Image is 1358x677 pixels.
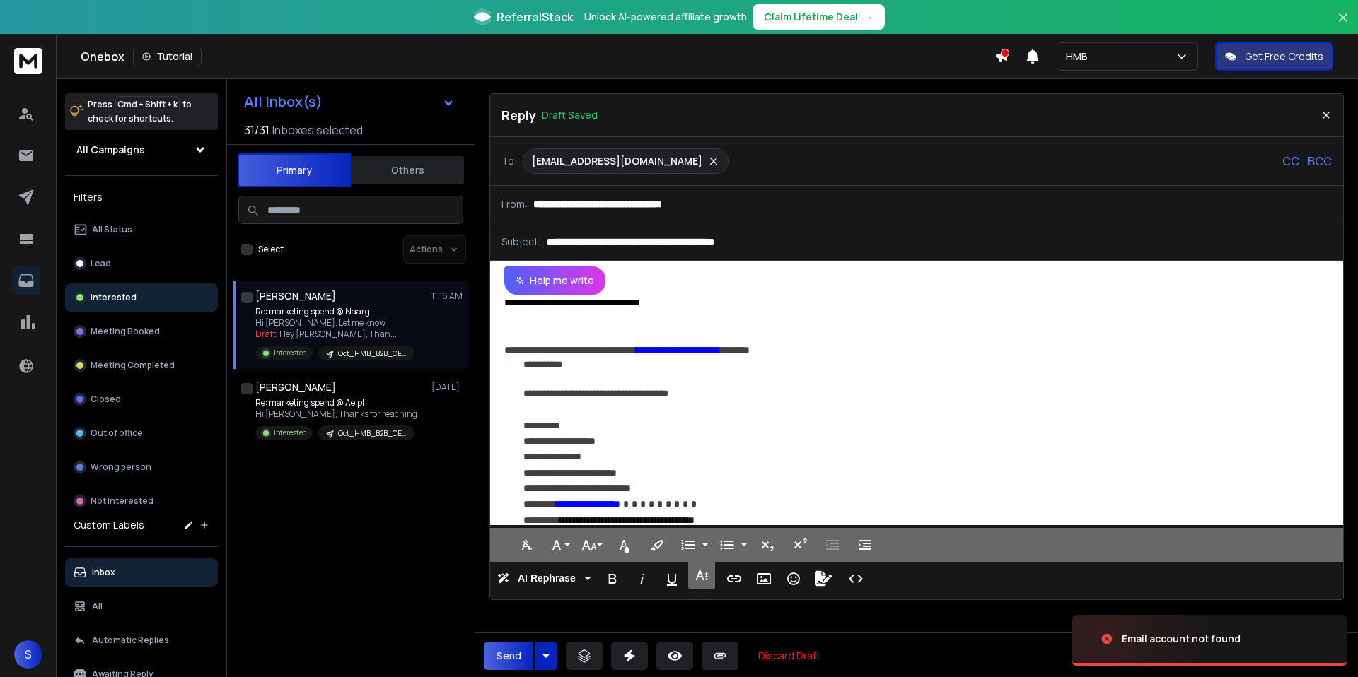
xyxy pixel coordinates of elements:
[842,565,869,593] button: Code View
[14,640,42,669] button: S
[244,122,269,139] span: 31 / 31
[754,531,781,559] button: Subscript
[255,289,336,303] h1: [PERSON_NAME]
[65,187,218,207] h3: Filters
[91,326,160,337] p: Meeting Booked
[810,565,837,593] button: Signature
[92,601,103,612] p: All
[65,216,218,244] button: All Status
[255,317,414,329] p: Hi [PERSON_NAME], Let me know
[65,592,218,620] button: All
[91,258,111,269] p: Lead
[233,88,466,116] button: All Inbox(s)
[91,428,143,439] p: Out of office
[484,642,533,670] button: Send
[431,382,463,393] p: [DATE]
[532,154,702,168] p: [EMAIL_ADDRESS][DOMAIN_NAME]
[787,531,813,559] button: Superscript
[115,96,180,112] span: Cmd + Shift + k
[1122,632,1241,646] div: Email account not found
[65,351,218,379] button: Meeting Completed
[65,419,218,447] button: Out of office
[1072,601,1214,677] img: image
[515,572,579,584] span: AI Rephrase
[65,249,218,278] button: Lead
[753,4,885,30] button: Claim Lifetime Deal→
[255,397,417,408] p: Re: marketing spend @ Aeipl
[338,428,406,439] p: Oct_HMB_B2B_CEO_India_11-100
[88,98,192,126] p: Press to check for shortcuts.
[504,266,605,295] button: Help me write
[258,244,284,255] label: Select
[750,565,777,593] button: Insert Image (⌘P)
[852,531,878,559] button: Increase Indent (⌘])
[238,153,351,187] button: Primary
[92,635,169,646] p: Automatic Replies
[279,328,397,340] span: Hey [PERSON_NAME], Than ...
[91,495,153,507] p: Not Interested
[501,154,517,168] p: To:
[91,461,151,473] p: Wrong person
[91,292,137,303] p: Interested
[501,105,536,125] p: Reply
[74,518,144,532] h3: Custom Labels
[584,10,747,24] p: Unlock AI-powered affiliate growth
[1334,8,1352,42] button: Close banner
[351,155,464,186] button: Others
[65,487,218,515] button: Not Interested
[244,95,323,109] h1: All Inbox(s)
[133,47,202,66] button: Tutorial
[780,565,807,593] button: Emoticons
[494,565,593,593] button: AI Rephrase
[65,453,218,481] button: Wrong person
[542,108,598,122] p: Draft Saved
[91,360,175,371] p: Meeting Completed
[747,642,832,670] button: Discard Draft
[864,10,874,24] span: →
[76,143,145,157] h1: All Campaigns
[272,122,363,139] h3: Inboxes selected
[92,567,115,578] p: Inbox
[65,558,218,587] button: Inbox
[501,235,541,249] p: Subject:
[255,380,336,394] h1: [PERSON_NAME]
[65,317,218,346] button: Meeting Booked
[1066,49,1093,64] p: HMB
[65,385,218,413] button: Closed
[255,306,414,317] p: Re: marketing spend @ Naarg
[501,197,528,211] p: From:
[255,408,417,420] p: Hi [PERSON_NAME], Thanks for reaching
[274,428,307,438] p: Interested
[1215,42,1333,71] button: Get Free Credits
[255,328,278,340] span: Draft:
[1308,153,1332,170] p: BCC
[497,8,573,25] span: ReferralStack
[92,224,132,235] p: All Status
[65,626,218,654] button: Automatic Replies
[91,394,121,405] p: Closed
[65,283,218,312] button: Interested
[338,348,406,359] p: Oct_HMB_B2B_CEO_India_11-100
[431,290,463,302] p: 11:16 AM
[65,136,218,164] button: All Campaigns
[1245,49,1323,64] p: Get Free Credits
[274,348,307,358] p: Interested
[819,531,846,559] button: Decrease Indent (⌘[)
[1282,153,1299,170] p: CC
[81,47,994,66] div: Onebox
